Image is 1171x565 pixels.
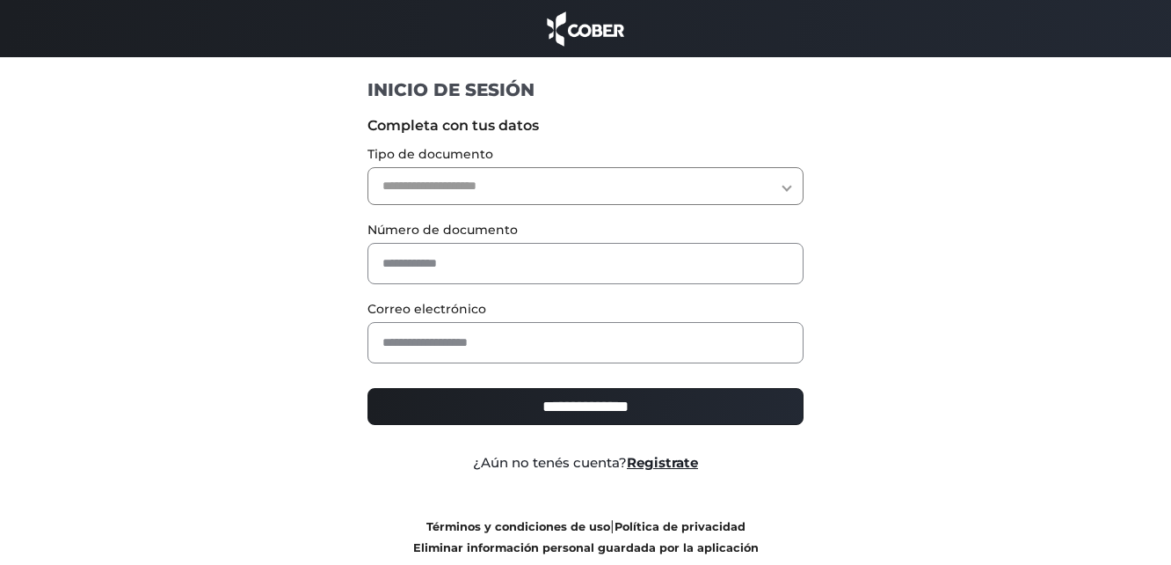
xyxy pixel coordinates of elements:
[367,78,804,101] h1: INICIO DE SESIÓN
[367,300,804,319] label: Correo electrónico
[367,115,804,136] label: Completa con tus datos
[615,520,746,533] a: Política de privacidad
[367,221,804,239] label: Número de documento
[354,453,818,473] div: ¿Aún no tenés cuenta?
[413,541,759,554] a: Eliminar información personal guardada por la aplicación
[367,145,804,164] label: Tipo de documento
[426,520,610,533] a: Términos y condiciones de uso
[627,454,698,471] a: Registrate
[542,9,629,48] img: cober_marca.png
[354,516,818,558] div: |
